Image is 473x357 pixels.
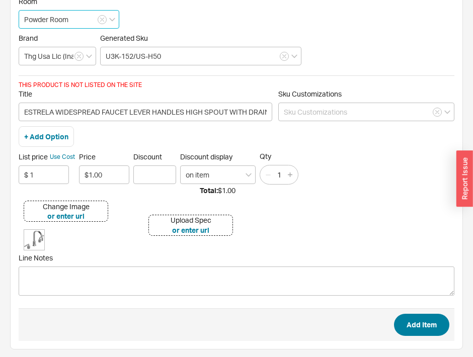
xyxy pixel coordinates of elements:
[133,152,176,161] span: Discount
[100,34,148,42] span: Generated Sku
[180,165,256,184] input: Select...
[109,18,115,22] svg: open menu
[19,81,454,90] div: THIS PRODUCT IS NOT LISTED ON THE SITE
[394,314,449,336] button: Add Item
[444,110,450,114] svg: open menu
[19,90,272,99] span: Title
[24,132,68,142] button: + Add Option
[86,54,92,58] svg: open menu
[246,173,252,177] svg: open menu
[19,266,454,296] textarea: Line Notes
[24,230,44,250] img: 78828-A02_nmqeff.avif
[100,47,301,65] input: Enter 3 letters to search
[133,165,176,184] input: Discount
[278,103,454,121] input: Sku Customizations
[47,211,85,221] button: or enter url
[19,152,75,161] span: List price
[180,152,232,161] span: Discount display
[260,152,298,161] span: Qty
[218,186,235,195] span: $1.00
[278,90,342,98] span: Sku Customizations
[172,225,209,235] button: or enter url
[50,152,75,161] button: Use Cost
[291,54,297,58] svg: open menu
[19,34,38,42] span: Brand
[43,202,90,212] div: Change Image
[79,152,129,161] span: Price
[79,165,129,184] input: Price
[19,253,454,262] span: Line Notes
[19,103,272,121] input: Title
[19,47,96,65] input: Select a Brand
[200,186,218,195] b: Total:
[19,10,119,29] input: Select Room
[407,319,437,331] span: Add Item
[171,215,211,225] div: Upload Spec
